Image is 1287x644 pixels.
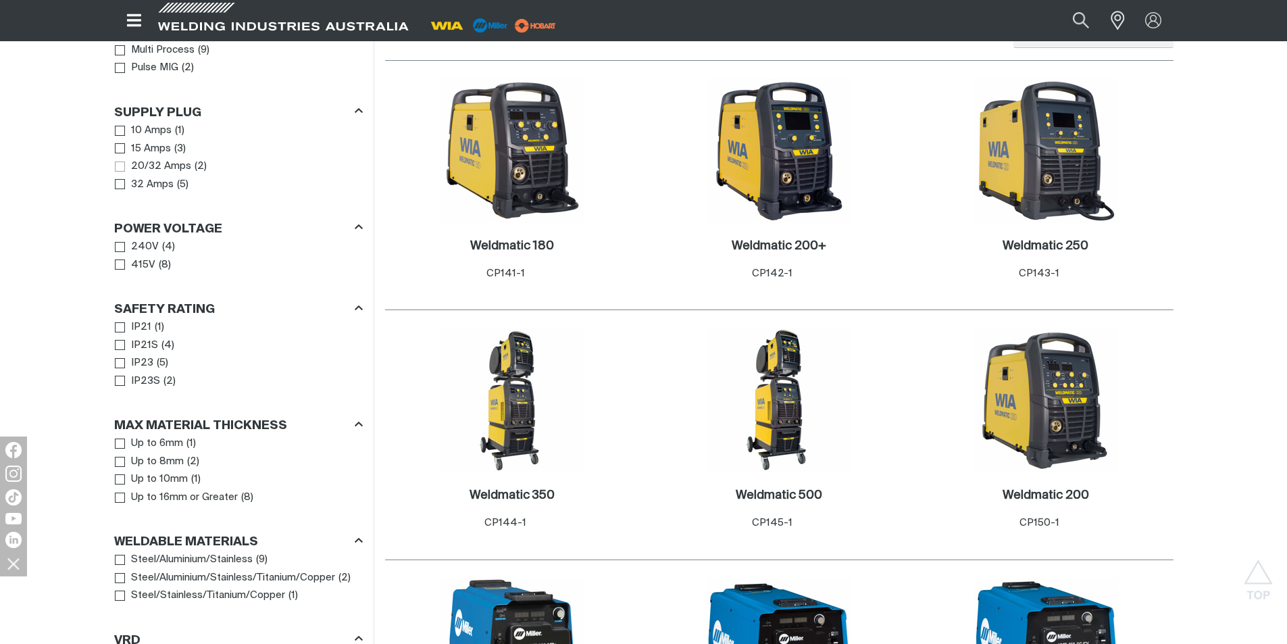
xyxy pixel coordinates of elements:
div: Weldable Materials [114,532,363,551]
span: ( 1 ) [186,436,196,451]
span: IP23S [131,374,160,389]
span: ( 1 ) [191,472,201,487]
ul: Safety Rating [115,318,362,390]
a: Weldmatic 200 [1003,488,1089,503]
a: Steel/Aluminium/Stainless [115,551,253,569]
span: ( 5 ) [157,355,168,371]
span: CP142-1 [752,268,792,278]
span: Up to 6mm [131,436,183,451]
img: Weldmatic 200 [974,328,1118,472]
span: ( 2 ) [187,454,199,470]
span: Steel/Stainless/Titanium/Copper [131,588,285,603]
a: IP23 [115,354,154,372]
span: ( 1 ) [288,588,298,603]
span: ( 2 ) [195,159,207,174]
img: Facebook [5,442,22,458]
div: Safety Rating [114,300,363,318]
span: ( 3 ) [174,141,186,157]
h2: Weldmatic 180 [470,240,554,252]
h2: Weldmatic 200 [1003,489,1089,501]
img: hide socials [2,552,25,575]
div: Max Material Thickness [114,416,363,435]
h3: Safety Rating [114,302,215,318]
span: ( 5 ) [177,177,188,193]
span: 32 Amps [131,177,174,193]
h3: Weldable Materials [114,535,258,550]
a: Up to 10mm [115,470,188,489]
span: Up to 8mm [131,454,184,470]
button: Search products [1058,5,1104,36]
a: 32 Amps [115,176,174,194]
img: Weldmatic 200+ [707,78,851,223]
ul: Supply Plug [115,122,362,193]
a: 415V [115,256,156,274]
span: Steel/Aluminium/Stainless/Titanium/Copper [131,570,335,586]
span: CP141-1 [486,268,525,278]
h3: Supply Plug [114,105,201,121]
a: 15 Amps [115,140,172,158]
h2: Weldmatic 200+ [732,240,826,252]
a: Steel/Stainless/Titanium/Copper [115,587,286,605]
h2: Weldmatic 250 [1003,240,1088,252]
span: Up to 16mm or Greater [131,490,238,505]
a: 20/32 Amps [115,157,192,176]
h3: Max Material Thickness [114,418,287,434]
h3: Power Voltage [114,222,222,237]
a: Pulse MIG [115,59,179,77]
span: ( 2 ) [163,374,176,389]
img: Weldmatic 500 [707,328,851,472]
a: Weldmatic 180 [470,239,554,254]
span: Steel/Aluminium/Stainless [131,552,253,568]
input: Product name or item number... [1040,5,1103,36]
a: Up to 6mm [115,435,184,453]
h2: Weldmatic 350 [470,489,555,501]
span: 240V [131,239,159,255]
img: LinkedIn [5,532,22,548]
a: Weldmatic 200+ [732,239,826,254]
a: Steel/Aluminium/Stainless/Titanium/Copper [115,569,336,587]
a: Up to 16mm or Greater [115,489,238,507]
img: TikTok [5,489,22,505]
span: CP144-1 [484,518,526,528]
span: Pulse MIG [131,60,178,76]
button: Scroll to top [1243,560,1273,590]
span: ( 9 ) [198,43,209,58]
span: CP150-1 [1019,518,1059,528]
span: ( 4 ) [161,338,174,353]
span: ( 1 ) [175,123,184,139]
img: YouTube [5,513,22,524]
ul: Power Voltage [115,238,362,274]
a: 10 Amps [115,122,172,140]
ul: Process [115,41,362,77]
a: Up to 8mm [115,453,184,471]
h2: Weldmatic 500 [736,489,822,501]
img: Weldmatic 350 [440,328,584,472]
ul: Max Material Thickness [115,435,362,506]
span: IP21S [131,338,158,353]
span: CP143-1 [1019,268,1059,278]
div: Supply Plug [114,103,363,121]
span: Multi Process [131,43,195,58]
span: ( 8 ) [159,257,171,273]
span: ( 2 ) [338,570,351,586]
a: Weldmatic 250 [1003,239,1088,254]
ul: Weldable Materials [115,551,362,605]
span: CP145-1 [752,518,792,528]
span: ( 9 ) [256,552,268,568]
img: Weldmatic 180 [440,78,584,223]
a: Weldmatic 350 [470,488,555,503]
a: IP23S [115,372,161,391]
span: 15 Amps [131,141,171,157]
img: Instagram [5,466,22,482]
span: ( 8 ) [241,490,253,505]
a: IP21 [115,318,152,337]
span: ( 1 ) [155,320,164,335]
img: Weldmatic 250 [974,78,1118,223]
a: IP21S [115,337,159,355]
span: ( 2 ) [182,60,194,76]
a: Multi Process [115,41,195,59]
div: Power Voltage [114,220,363,238]
span: 10 Amps [131,123,172,139]
a: 240V [115,238,159,256]
span: IP23 [131,355,153,371]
